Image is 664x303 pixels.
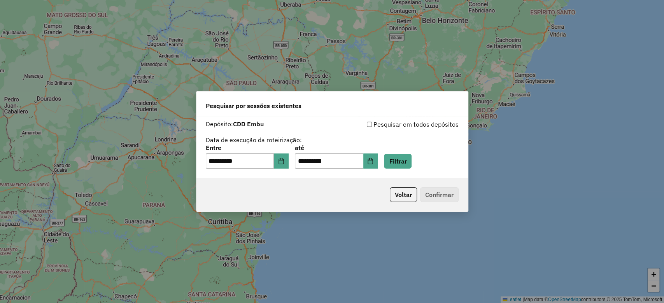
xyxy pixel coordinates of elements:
button: Filtrar [384,154,412,169]
span: Pesquisar por sessões existentes [206,101,301,110]
button: Voltar [390,187,417,202]
div: Pesquisar em todos depósitos [332,120,459,129]
label: Data de execução da roteirização: [206,135,302,145]
label: Entre [206,143,289,152]
button: Choose Date [274,153,289,169]
label: até [295,143,378,152]
label: Depósito: [206,119,264,129]
button: Choose Date [363,153,378,169]
strong: CDD Embu [233,120,264,128]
